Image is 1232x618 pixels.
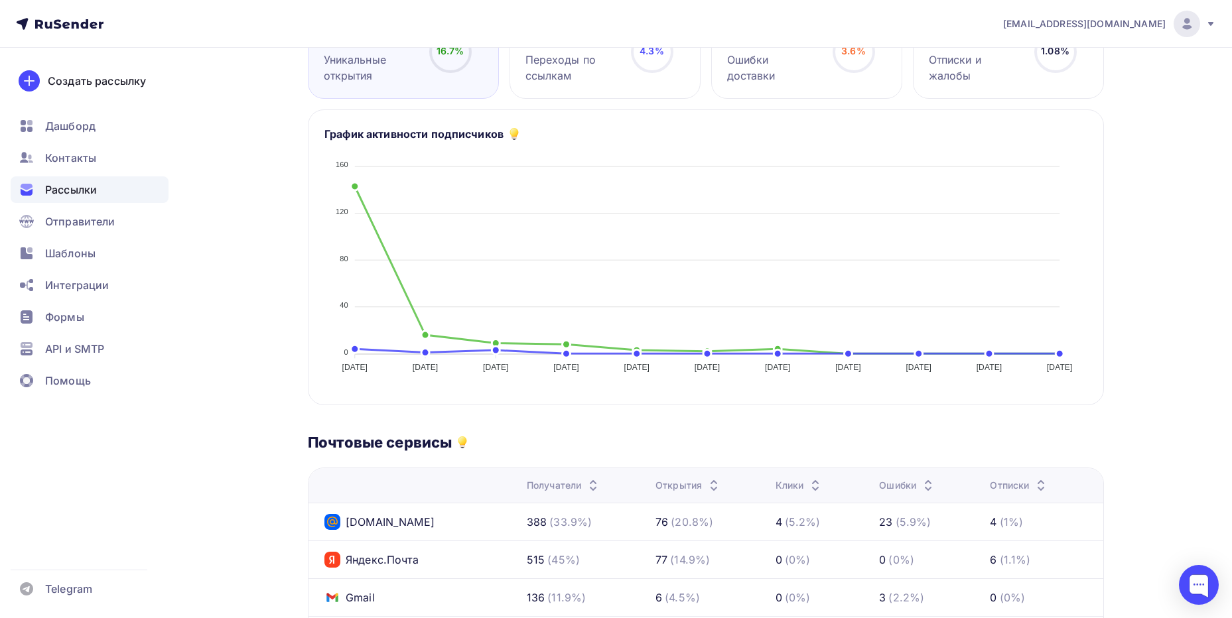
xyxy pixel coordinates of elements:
[655,479,722,492] div: Открытия
[929,52,1022,84] div: Отписки и жалобы
[342,363,368,372] tspan: [DATE]
[324,552,419,568] div: Яндекс.Почта
[1003,17,1166,31] span: [EMAIL_ADDRESS][DOMAIN_NAME]
[1000,589,1026,605] div: (0%)
[1047,363,1073,372] tspan: [DATE]
[776,479,824,492] div: Клики
[776,514,782,530] div: 4
[11,304,169,330] a: Формы
[45,150,96,166] span: Контакты
[879,514,892,530] div: 23
[45,182,97,198] span: Рассылки
[785,514,821,530] div: (5.2%)
[990,589,996,605] div: 0
[665,589,700,605] div: (4.5%)
[324,514,435,530] div: [DOMAIN_NAME]
[11,113,169,139] a: Дашборд
[340,255,348,263] tspan: 80
[547,552,580,568] div: (45%)
[879,552,886,568] div: 0
[483,363,509,372] tspan: [DATE]
[879,479,936,492] div: Ошибки
[344,348,348,356] tspan: 0
[765,363,791,372] tspan: [DATE]
[785,552,811,568] div: (0%)
[835,363,861,372] tspan: [DATE]
[670,552,710,568] div: (14.9%)
[437,45,464,56] span: 16.7%
[906,363,931,372] tspan: [DATE]
[336,208,348,216] tspan: 120
[11,208,169,235] a: Отправители
[48,73,146,89] div: Создать рассылку
[776,552,782,568] div: 0
[990,479,1049,492] div: Отписки
[45,373,91,389] span: Помощь
[11,176,169,203] a: Рассылки
[527,479,601,492] div: Получатели
[640,45,664,56] span: 4.3%
[308,433,452,452] h3: Почтовые сервисы
[553,363,579,372] tspan: [DATE]
[413,363,439,372] tspan: [DATE]
[1000,514,1024,530] div: (1%)
[624,363,650,372] tspan: [DATE]
[671,514,713,530] div: (20.8%)
[1000,552,1031,568] div: (1.1%)
[45,581,92,597] span: Telegram
[45,309,84,325] span: Формы
[527,514,547,530] div: 388
[525,52,619,84] div: Переходы по ссылкам
[45,277,109,293] span: Интеграции
[324,589,375,605] div: Gmail
[336,160,348,168] tspan: 160
[888,552,914,568] div: (0%)
[841,45,866,56] span: 3.6%
[990,552,996,568] div: 6
[45,341,104,357] span: API и SMTP
[527,589,545,605] div: 136
[527,552,545,568] div: 515
[695,363,720,372] tspan: [DATE]
[977,363,1002,372] tspan: [DATE]
[11,145,169,171] a: Контакты
[549,514,592,530] div: (33.9%)
[879,589,886,605] div: 3
[888,589,924,605] div: (2.2%)
[896,514,931,530] div: (5.9%)
[1003,11,1216,37] a: [EMAIL_ADDRESS][DOMAIN_NAME]
[776,589,782,605] div: 0
[655,514,668,530] div: 76
[727,52,821,84] div: Ошибки доставки
[45,245,96,261] span: Шаблоны
[990,514,996,530] div: 4
[11,240,169,267] a: Шаблоны
[324,126,504,142] h5: График активности подписчиков
[655,589,662,605] div: 6
[547,589,586,605] div: (11.9%)
[785,589,811,605] div: (0%)
[324,52,417,84] div: Уникальные открытия
[45,214,115,229] span: Отправители
[340,301,348,309] tspan: 40
[655,552,667,568] div: 77
[1041,45,1069,56] span: 1.08%
[45,118,96,134] span: Дашборд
